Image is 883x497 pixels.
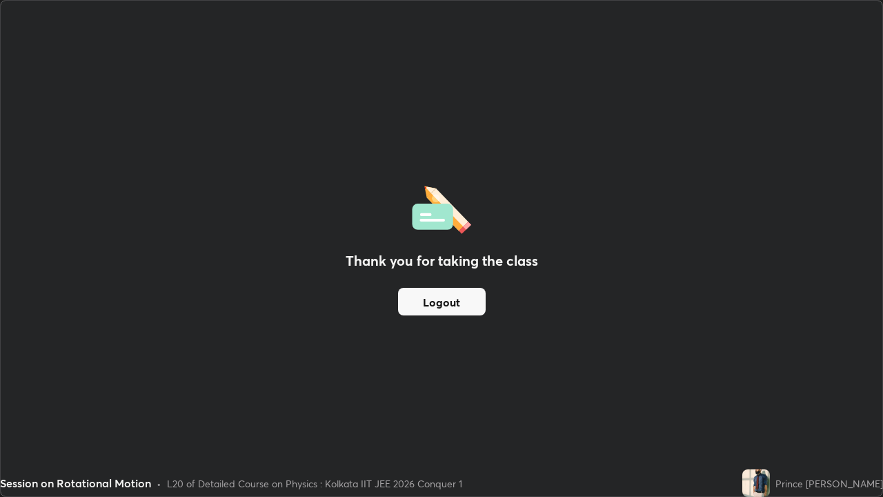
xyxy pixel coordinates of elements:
[167,476,462,491] div: L20 of Detailed Course on Physics : Kolkata IIT JEE 2026 Conquer 1
[157,476,161,491] div: •
[742,469,770,497] img: 96122d21c5e7463d91715a36403f4a25.jpg
[346,251,538,271] h2: Thank you for taking the class
[412,182,471,234] img: offlineFeedback.1438e8b3.svg
[398,288,486,315] button: Logout
[775,476,883,491] div: Prince [PERSON_NAME]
